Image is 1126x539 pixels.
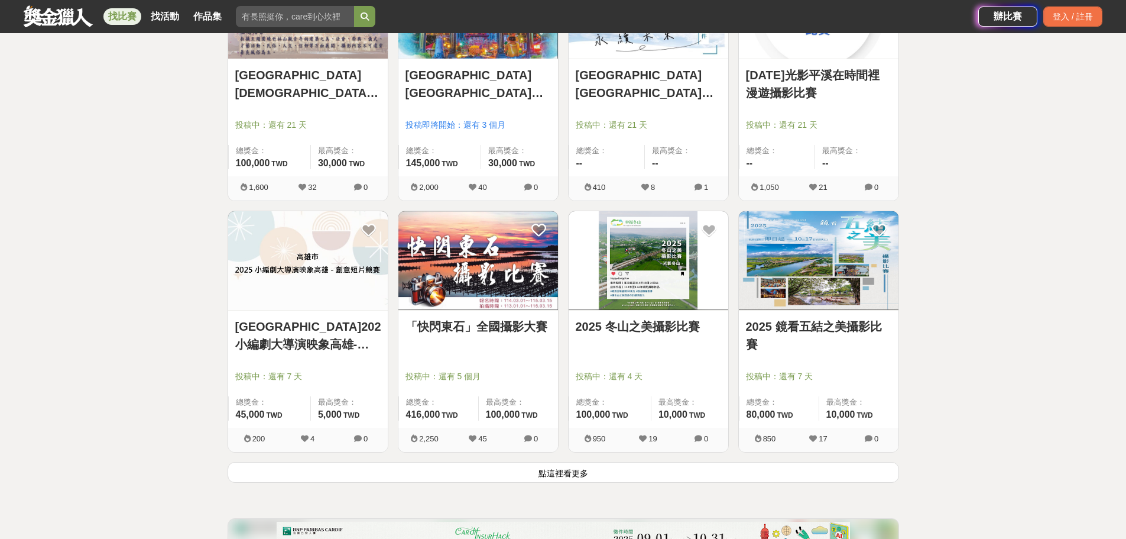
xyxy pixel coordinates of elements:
span: 100,000 [576,409,611,419]
span: TWD [519,160,535,168]
span: 0 [534,434,538,443]
span: 總獎金： [236,145,303,157]
span: 1,600 [249,183,268,192]
span: 850 [763,434,776,443]
span: 32 [308,183,316,192]
a: 作品集 [189,8,226,25]
span: 100,000 [236,158,270,168]
span: 145,000 [406,158,440,168]
span: 200 [252,434,265,443]
span: 45 [478,434,486,443]
span: 最高獎金： [488,145,551,157]
input: 有長照挺你，care到心坎裡！青春出手，拍出照顧 影音徵件活動 [236,6,354,27]
span: 10,000 [658,409,687,419]
span: 投稿中：還有 21 天 [576,119,721,131]
a: [GEOGRAPHIC_DATA][DEMOGRAPHIC_DATA]之美攝影比賽 [235,66,381,102]
img: Cover Image [569,211,728,310]
span: 17 [819,434,827,443]
span: 總獎金： [406,396,471,408]
span: 最高獎金： [318,145,381,157]
span: 2,250 [419,434,439,443]
span: 最高獎金： [826,396,891,408]
span: 19 [648,434,657,443]
span: 4 [310,434,314,443]
span: TWD [271,160,287,168]
span: 2,000 [419,183,439,192]
a: [GEOGRAPHIC_DATA][GEOGRAPHIC_DATA]大學 2025 短影片競賽徵件 「看見內湖的永續未來」 [576,66,721,102]
span: 0 [534,183,538,192]
a: [DATE]光影平溪在時間裡漫遊攝影比賽 [746,66,891,102]
img: Cover Image [739,211,898,310]
span: 21 [819,183,827,192]
span: 10,000 [826,409,855,419]
span: 最高獎金： [486,396,551,408]
span: 0 [704,434,708,443]
span: 100,000 [486,409,520,419]
span: 總獎金： [236,396,303,408]
span: 總獎金： [747,145,808,157]
span: 950 [593,434,606,443]
span: -- [747,158,753,168]
div: 登入 / 註冊 [1043,7,1102,27]
img: Cover Image [228,211,388,310]
span: 45,000 [236,409,265,419]
span: 40 [478,183,486,192]
a: 「快閃東石」全國攝影大賽 [405,318,551,335]
span: 30,000 [318,158,347,168]
span: 0 [364,434,368,443]
a: 找活動 [146,8,184,25]
span: TWD [266,411,282,419]
a: [GEOGRAPHIC_DATA]2025小編劇大導演映象高雄-創意短片競賽 [235,318,381,353]
span: 總獎金： [747,396,812,408]
span: 410 [593,183,606,192]
button: 點這裡看更多 [228,462,899,483]
span: 30,000 [488,158,517,168]
span: 投稿中：還有 5 個月 [405,370,551,383]
span: -- [822,158,829,168]
a: 找比賽 [103,8,141,25]
span: TWD [689,411,705,419]
span: 最高獎金： [318,396,381,408]
span: 0 [364,183,368,192]
span: 總獎金： [406,145,473,157]
a: 辦比賽 [978,7,1037,27]
img: Cover Image [398,211,558,310]
span: 0 [874,434,878,443]
span: TWD [349,160,365,168]
span: 8 [651,183,655,192]
span: 最高獎金： [652,145,721,157]
span: 416,000 [406,409,440,419]
span: -- [576,158,583,168]
a: 2025 冬山之美攝影比賽 [576,318,721,335]
span: TWD [521,411,537,419]
span: 投稿中：還有 7 天 [235,370,381,383]
span: 最高獎金： [822,145,891,157]
a: 2025 鏡看五結之美攝影比賽 [746,318,891,353]
span: TWD [343,411,359,419]
span: TWD [442,160,457,168]
span: TWD [442,411,457,419]
span: 投稿中：還有 21 天 [746,119,891,131]
a: [GEOGRAPHIC_DATA][GEOGRAPHIC_DATA]建宮200週年新安五[DEMOGRAPHIC_DATA]慶典攝影比賽 [405,66,551,102]
span: 0 [874,183,878,192]
span: TWD [856,411,872,419]
span: 投稿即將開始：還有 3 個月 [405,119,551,131]
span: 投稿中：還有 21 天 [235,119,381,131]
span: TWD [777,411,793,419]
span: 最高獎金： [658,396,721,408]
span: 投稿中：還有 7 天 [746,370,891,383]
span: 5,000 [318,409,342,419]
span: 80,000 [747,409,775,419]
span: 總獎金： [576,145,638,157]
span: 1,050 [760,183,779,192]
span: 1 [704,183,708,192]
span: 總獎金： [576,396,644,408]
span: -- [652,158,658,168]
span: TWD [612,411,628,419]
span: 投稿中：還有 4 天 [576,370,721,383]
